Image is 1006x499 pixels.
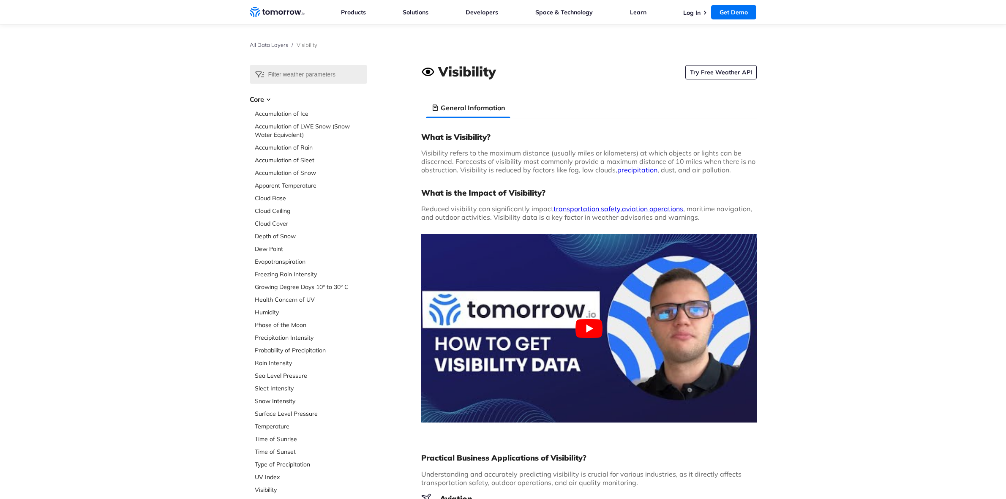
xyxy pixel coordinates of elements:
a: Accumulation of Ice [255,109,367,118]
a: Try Free Weather API [685,65,757,79]
a: Freezing Rain Intensity [255,270,367,278]
a: Developers [466,8,498,16]
a: Home link [250,6,305,19]
a: Depth of Snow [255,232,367,240]
a: All Data Layers [250,41,288,48]
a: Time of Sunrise [255,435,367,443]
a: Growing Degree Days 10° to 30° C [255,283,367,291]
a: Sea Level Pressure [255,371,367,380]
a: Accumulation of Rain [255,143,367,152]
a: Health Concern of UV [255,295,367,304]
a: Rain Intensity [255,359,367,367]
a: Sleet Intensity [255,384,367,393]
span: Reduced visibility can significantly impact , , maritime navigation, and outdoor activities. Visi... [421,205,752,221]
a: Products [341,8,366,16]
a: Surface Level Pressure [255,409,367,418]
a: Accumulation of LWE Snow (Snow Water Equivalent) [255,122,367,139]
a: Type of Precipitation [255,460,367,469]
span: / [292,41,293,48]
a: Dew Point [255,245,367,253]
a: Apparent Temperature [255,181,367,190]
li: General Information [426,98,510,118]
a: precipitation [617,166,657,174]
h3: What is Visibility? [421,132,757,142]
span: Visibility refers to the maximum distance (usually miles or kilometers) at which objects or light... [421,149,755,174]
button: Play Youtube video [421,234,757,423]
a: aviation operations [622,205,683,213]
a: Precipitation Intensity [255,333,367,342]
a: Cloud Base [255,194,367,202]
input: Filter weather parameters [250,65,367,84]
a: Cloud Cover [255,219,367,228]
a: Space & Technology [535,8,593,16]
a: Temperature [255,422,367,431]
a: Accumulation of Sleet [255,156,367,164]
a: Phase of the Moon [255,321,367,329]
h3: What is the Impact of Visibility? [421,188,757,198]
a: Learn [630,8,646,16]
span: Visibility [297,41,317,48]
h3: Core [250,94,367,104]
a: transportation safety [553,205,620,213]
a: Time of Sunset [255,447,367,456]
h2: Practical Business Applications of Visibility? [421,453,757,463]
a: UV Index [255,473,367,481]
h3: General Information [441,103,505,113]
span: Understanding and accurately predicting visibility is crucial for various industries, as it direc... [421,470,742,487]
a: Solutions [403,8,428,16]
a: Probability of Precipitation [255,346,367,354]
a: Accumulation of Snow [255,169,367,177]
a: Visibility [255,485,367,494]
a: Humidity [255,308,367,316]
a: Log In [683,9,701,16]
a: Cloud Ceiling [255,207,367,215]
a: Get Demo [711,5,756,19]
a: Evapotranspiration [255,257,367,266]
a: Snow Intensity [255,397,367,405]
h1: Visibility [438,62,496,81]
